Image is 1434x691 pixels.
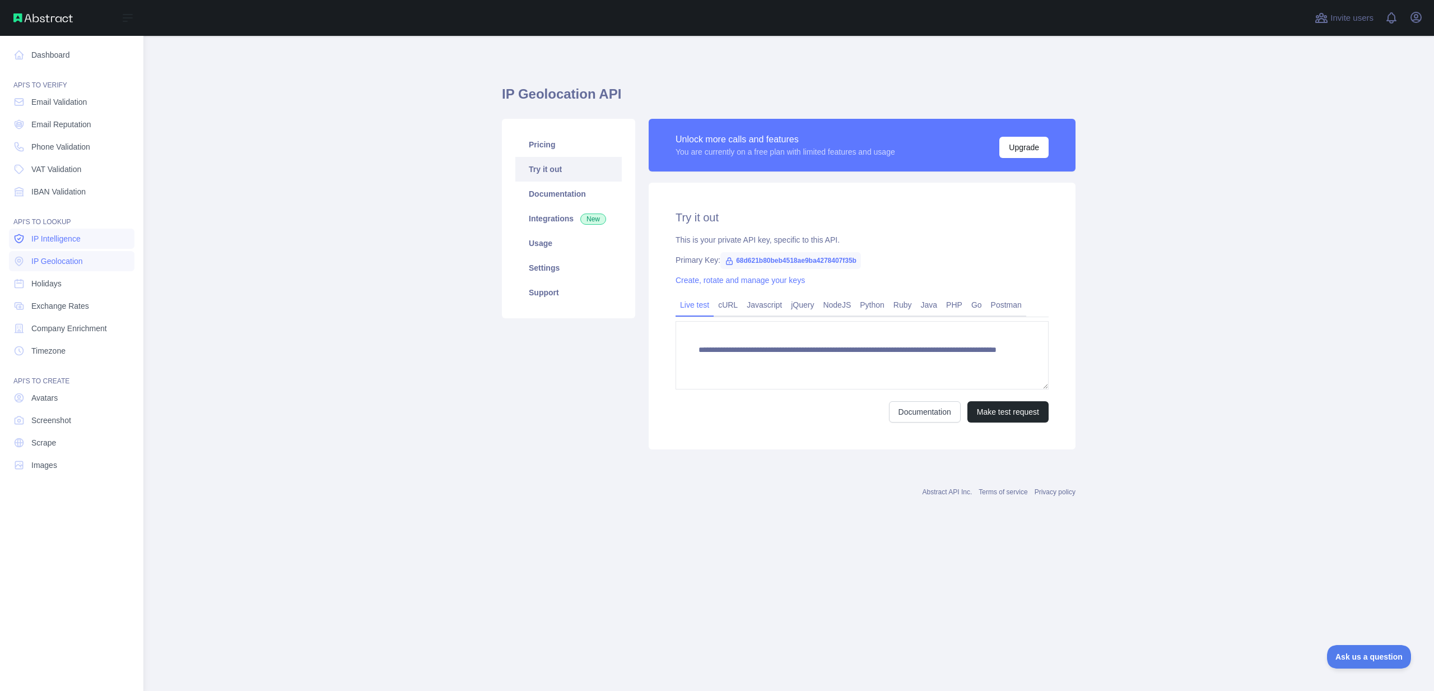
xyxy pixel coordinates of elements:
[742,296,786,314] a: Javascript
[9,341,134,361] a: Timezone
[676,210,1049,225] h2: Try it out
[923,488,972,496] a: Abstract API Inc.
[9,67,134,90] div: API'S TO VERIFY
[9,229,134,249] a: IP Intelligence
[714,296,742,314] a: cURL
[676,276,805,285] a: Create, rotate and manage your keys
[515,256,622,280] a: Settings
[1327,645,1412,669] iframe: Toggle Customer Support
[676,296,714,314] a: Live test
[676,254,1049,266] div: Primary Key:
[31,164,81,175] span: VAT Validation
[515,280,622,305] a: Support
[889,296,916,314] a: Ruby
[9,251,134,271] a: IP Geolocation
[31,460,57,471] span: Images
[786,296,818,314] a: jQuery
[515,231,622,256] a: Usage
[9,363,134,386] div: API'S TO CREATE
[9,137,134,157] a: Phone Validation
[9,45,134,65] a: Dashboard
[31,345,66,356] span: Timezone
[9,318,134,338] a: Company Enrichment
[13,13,73,22] img: Abstract API
[9,204,134,226] div: API'S TO LOOKUP
[942,296,967,314] a: PHP
[676,234,1049,245] div: This is your private API key, specific to this API.
[9,273,134,294] a: Holidays
[889,401,961,423] a: Documentation
[580,214,606,225] span: New
[31,437,56,448] span: Scrape
[855,296,889,314] a: Python
[676,133,895,146] div: Unlock more calls and features
[31,392,58,404] span: Avatars
[967,401,1049,423] button: Make test request
[31,278,62,289] span: Holidays
[9,114,134,135] a: Email Reputation
[979,488,1027,496] a: Terms of service
[31,415,71,426] span: Screenshot
[1312,9,1376,27] button: Invite users
[986,296,1026,314] a: Postman
[31,323,107,334] span: Company Enrichment
[9,388,134,408] a: Avatars
[9,410,134,430] a: Screenshot
[31,119,91,130] span: Email Reputation
[818,296,855,314] a: NodeJS
[1330,12,1374,25] span: Invite users
[720,252,861,269] span: 68d621b80beb4518ae9ba4278407f35b
[9,182,134,202] a: IBAN Validation
[999,137,1049,158] button: Upgrade
[9,296,134,316] a: Exchange Rates
[31,300,89,312] span: Exchange Rates
[515,132,622,157] a: Pricing
[1035,488,1075,496] a: Privacy policy
[9,433,134,453] a: Scrape
[31,141,90,152] span: Phone Validation
[31,256,83,267] span: IP Geolocation
[31,96,87,108] span: Email Validation
[676,146,895,157] div: You are currently on a free plan with limited features and usage
[515,182,622,206] a: Documentation
[916,296,942,314] a: Java
[515,206,622,231] a: Integrations New
[9,455,134,475] a: Images
[9,92,134,112] a: Email Validation
[31,233,81,244] span: IP Intelligence
[967,296,986,314] a: Go
[9,159,134,179] a: VAT Validation
[31,186,86,197] span: IBAN Validation
[502,85,1075,112] h1: IP Geolocation API
[515,157,622,182] a: Try it out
